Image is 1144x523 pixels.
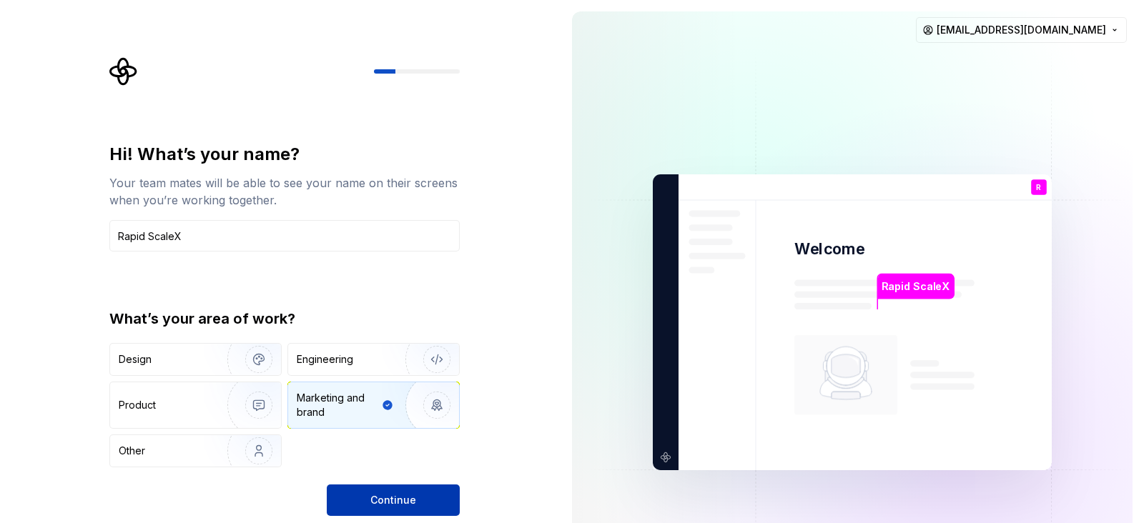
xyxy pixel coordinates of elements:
[370,493,416,507] span: Continue
[882,279,950,294] p: Rapid ScaleX
[916,17,1127,43] button: [EMAIL_ADDRESS][DOMAIN_NAME]
[1036,184,1041,191] p: R
[109,220,460,251] input: Han Solo
[109,143,460,166] div: Hi! What’s your name?
[327,484,460,516] button: Continue
[109,174,460,209] div: Your team mates will be able to see your name on their screens when you’re working together.
[794,239,864,259] p: Welcome
[109,57,138,86] svg: Supernova Logo
[297,352,353,367] div: Engineering
[119,444,145,458] div: Other
[109,309,460,329] div: What’s your area of work?
[297,391,379,419] div: Marketing and brand
[937,23,1106,37] span: [EMAIL_ADDRESS][DOMAIN_NAME]
[119,352,152,367] div: Design
[119,398,156,412] div: Product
